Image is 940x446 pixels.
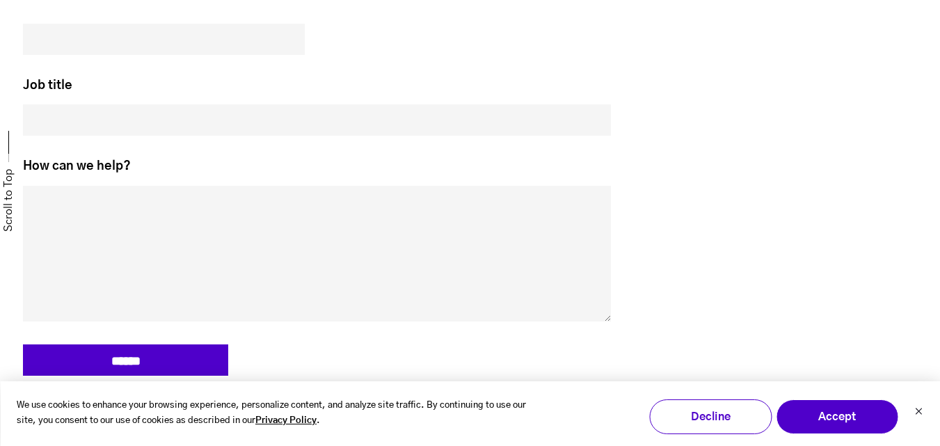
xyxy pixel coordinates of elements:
[649,399,772,434] button: Decline
[776,399,898,434] button: Accept
[1,169,16,232] a: Scroll to Top
[914,406,923,420] button: Dismiss cookie banner
[17,398,548,430] p: We use cookies to enhance your browsing experience, personalize content, and analyze site traffic...
[255,413,317,429] a: Privacy Policy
